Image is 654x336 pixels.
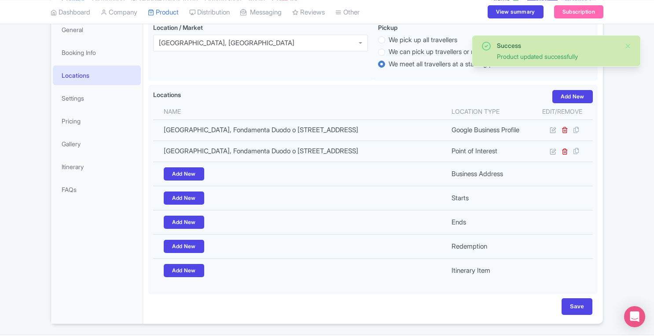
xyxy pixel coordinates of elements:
a: Itinerary [53,157,141,177]
th: Name [153,103,446,120]
td: Point of Interest [446,141,532,162]
label: We can pick up travellers or meet them at a starting point [389,47,555,57]
a: Add New [552,90,593,103]
a: Gallery [53,134,141,154]
td: Ends [446,210,532,235]
a: Settings [53,88,141,108]
td: Starts [446,186,532,210]
label: Locations [153,90,181,99]
input: Save [562,298,592,315]
a: View summary [488,5,543,18]
td: [GEOGRAPHIC_DATA], Fondamenta Duodo o [STREET_ADDRESS] [153,141,446,162]
a: FAQs [53,180,141,199]
button: Close [625,41,632,51]
div: Open Intercom Messenger [624,306,645,327]
a: General [53,20,141,40]
a: Add New [164,216,204,229]
a: Booking Info [53,43,141,62]
th: Location type [446,103,532,120]
td: Business Address [446,162,532,186]
a: Pricing [53,111,141,131]
th: Edit/Remove [532,103,593,120]
td: Itinerary Item [446,259,532,283]
td: Redemption [446,235,532,259]
td: Google Business Profile [446,119,532,141]
a: Add New [164,264,204,277]
div: Product updated successfully [497,52,617,61]
label: We pick up all travellers [389,35,457,45]
div: [GEOGRAPHIC_DATA], [GEOGRAPHIC_DATA] [159,39,294,47]
a: Add New [164,240,204,253]
div: Success [497,41,617,50]
a: Add New [164,167,204,181]
a: Subscription [554,5,603,18]
span: Location / Market [153,24,203,31]
a: Add New [164,191,204,205]
td: [GEOGRAPHIC_DATA], Fondamenta Duodo o [STREET_ADDRESS] [153,119,446,141]
span: Pickup [378,24,397,31]
a: Locations [53,65,141,85]
label: We meet all travellers at a starting point [389,59,503,69]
